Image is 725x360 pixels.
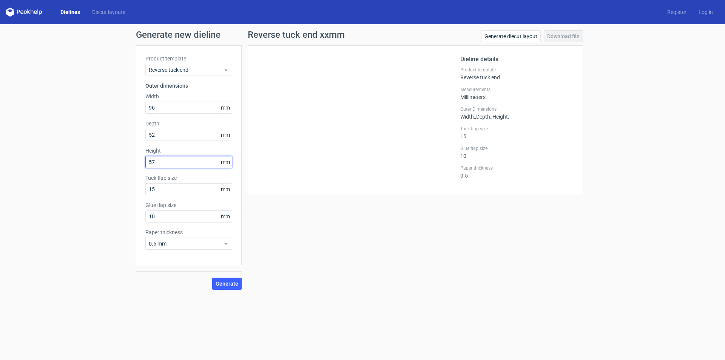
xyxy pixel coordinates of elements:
[145,229,232,236] label: Paper thickness
[216,281,238,286] span: Generate
[460,126,574,132] label: Tuck flap size
[491,114,509,120] span: , Height :
[145,82,232,90] h3: Outer dimensions
[460,55,574,64] h2: Dieline details
[460,126,574,139] div: 15
[219,184,232,195] span: mm
[248,30,345,39] h1: Reverse tuck end xxmm
[219,211,232,222] span: mm
[145,93,232,100] label: Width
[54,8,86,16] a: Dielines
[460,165,574,179] div: 0.5
[219,102,232,113] span: mm
[145,201,232,209] label: Glue flap size
[460,106,574,112] label: Outer Dimensions
[661,8,693,16] a: Register
[219,129,232,141] span: mm
[481,30,541,42] a: Generate diecut layout
[460,145,574,159] div: 10
[149,66,223,74] span: Reverse tuck end
[149,240,223,247] span: 0.5 mm
[212,278,242,290] button: Generate
[460,87,574,93] label: Measurements
[460,165,574,171] label: Paper thickness
[145,120,232,127] label: Depth
[460,145,574,151] label: Glue flap size
[145,55,232,62] label: Product template
[136,30,589,39] h1: Generate new dieline
[693,8,719,16] a: Log in
[460,87,574,100] div: Millimeters
[86,8,131,16] a: Diecut layouts
[219,156,232,168] span: mm
[145,174,232,182] label: Tuck flap size
[460,67,574,80] div: Reverse tuck end
[145,147,232,155] label: Height
[460,114,475,120] span: Width :
[460,67,574,73] label: Product template
[475,114,491,120] span: , Depth :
